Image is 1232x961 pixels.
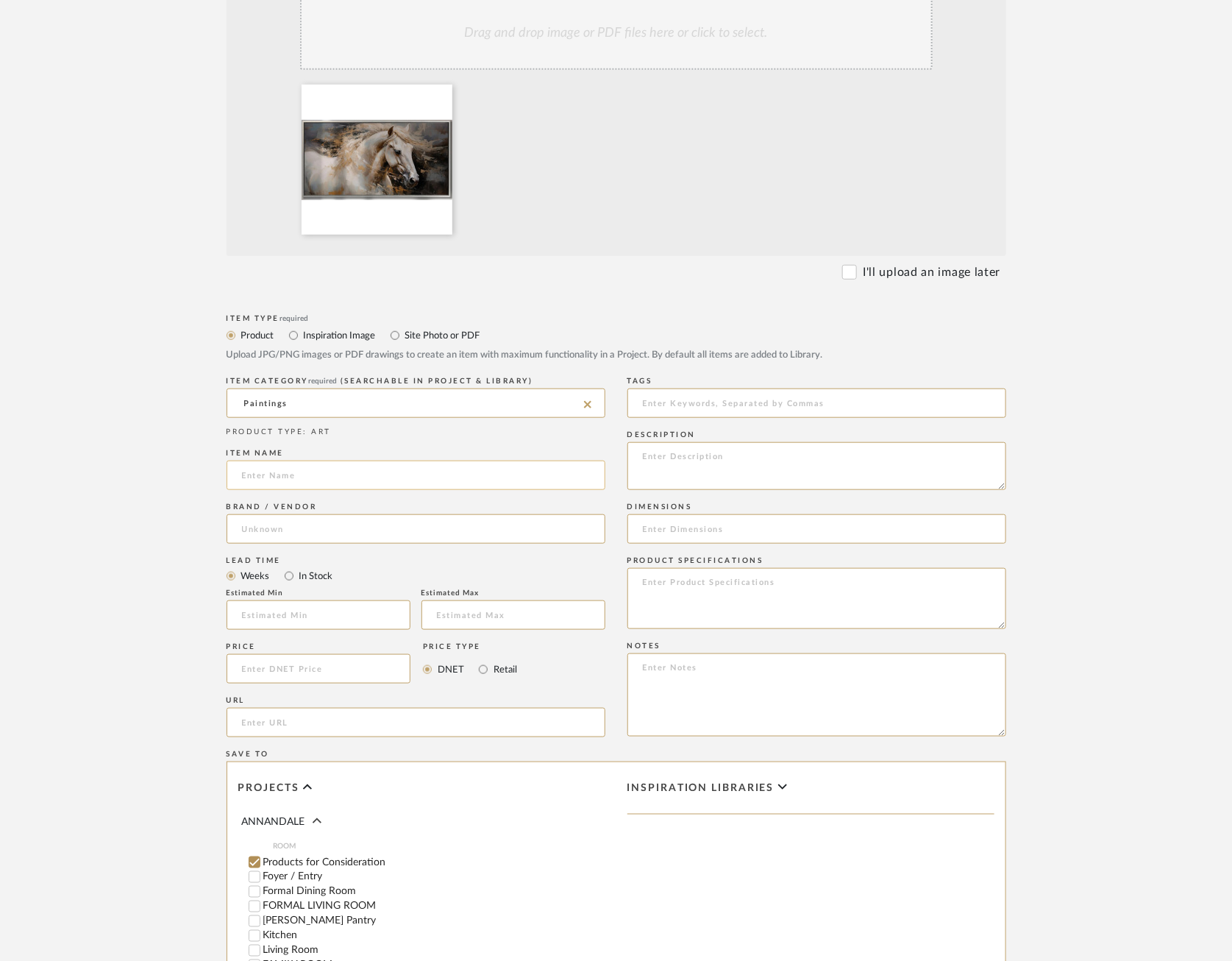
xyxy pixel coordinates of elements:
[492,662,517,678] label: Retail
[227,449,605,458] div: Item name
[274,840,605,852] span: ROOM
[238,782,299,795] span: Projects
[242,817,305,827] span: ANNANDALE
[227,600,410,630] input: Estimated Min
[227,642,411,651] div: Price
[227,348,1006,363] div: Upload JPG/PNG images or PDF drawings to create an item with maximum functionality in a Project. ...
[227,696,605,705] div: URL
[227,427,605,438] div: PRODUCT TYPE
[227,708,605,737] input: Enter URL
[436,662,464,678] label: DNET
[263,887,605,897] label: Formal Dining Room
[341,377,533,385] span: (Searchable in Project & Library)
[423,642,517,651] div: Price Type
[421,600,605,630] input: Estimated Max
[227,377,605,386] div: ITEM CATEGORY
[421,589,605,597] div: Estimated Max
[227,556,605,565] div: Lead Time
[263,931,605,941] label: Kitchen
[308,377,337,385] span: required
[627,514,1006,544] input: Enter Dimensions
[227,503,605,511] div: Brand / Vendor
[227,389,605,418] input: Type a category to search and select
[627,430,1006,439] div: Description
[263,901,605,912] label: FORMAL LIVING ROOM
[263,916,605,926] label: [PERSON_NAME] Pantry
[240,327,274,344] label: Product
[227,461,605,490] input: Enter Name
[627,642,1006,650] div: Notes
[227,654,411,684] input: Enter DNET Price
[227,750,1006,759] div: Save To
[404,327,480,344] label: Site Photo or PDF
[863,263,1000,281] label: I'll upload an image later
[627,503,1006,511] div: Dimensions
[227,567,605,585] mat-radio-group: Select item type
[627,556,1006,565] div: Product Specifications
[627,389,1006,418] input: Enter Keywords, Separated by Commas
[302,327,376,344] label: Inspiration Image
[279,315,308,322] span: required
[240,568,270,584] label: Weeks
[227,589,410,597] div: Estimated Min
[627,377,1006,386] div: Tags
[263,857,605,868] label: Products for Consideration
[227,314,1006,323] div: Item Type
[304,428,332,436] span: : ART
[227,326,1006,344] mat-radio-group: Select item type
[627,782,775,795] span: Inspiration libraries
[227,514,605,544] input: Unknown
[263,872,605,882] label: Foyer / Entry
[263,946,605,956] label: Living Room
[298,568,333,584] label: In Stock
[423,654,517,684] mat-radio-group: Select price type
